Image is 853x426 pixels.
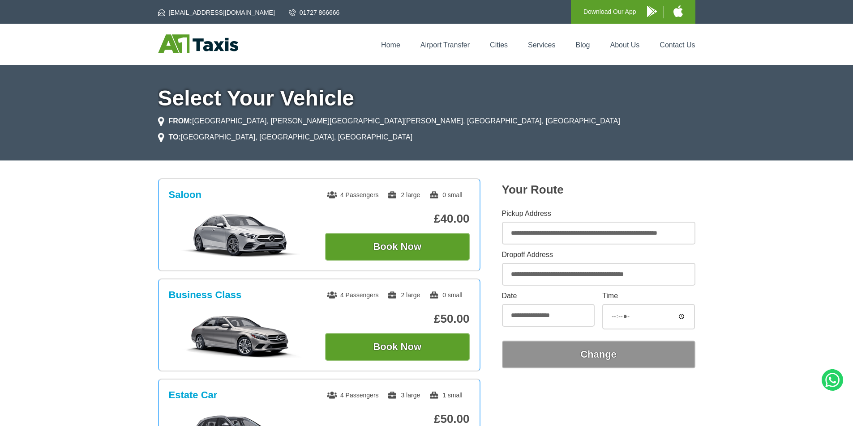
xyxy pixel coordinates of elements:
span: 4 Passengers [327,191,379,198]
p: £40.00 [325,212,470,226]
strong: FROM: [169,117,192,125]
button: Book Now [325,333,470,361]
img: A1 Taxis Android App [647,6,657,17]
a: Contact Us [660,41,695,49]
h2: Your Route [502,183,695,197]
a: Cities [490,41,508,49]
span: 0 small [429,191,462,198]
p: Download Our App [583,6,636,17]
img: Saloon [173,213,308,258]
span: 4 Passengers [327,392,379,399]
a: Home [381,41,400,49]
p: £50.00 [325,412,470,426]
button: Book Now [325,233,470,261]
h3: Estate Car [169,389,218,401]
span: 0 small [429,291,462,299]
strong: TO: [169,133,181,141]
a: About Us [610,41,640,49]
h3: Business Class [169,289,242,301]
a: [EMAIL_ADDRESS][DOMAIN_NAME] [158,8,275,17]
li: [GEOGRAPHIC_DATA], [GEOGRAPHIC_DATA], [GEOGRAPHIC_DATA] [158,132,413,143]
span: 2 large [387,191,420,198]
li: [GEOGRAPHIC_DATA], [PERSON_NAME][GEOGRAPHIC_DATA][PERSON_NAME], [GEOGRAPHIC_DATA], [GEOGRAPHIC_DATA] [158,116,620,127]
h3: Saloon [169,189,201,201]
h1: Select Your Vehicle [158,88,695,109]
span: 3 large [387,392,420,399]
p: £50.00 [325,312,470,326]
a: 01727 866666 [289,8,340,17]
label: Time [602,292,695,299]
img: A1 Taxis iPhone App [673,5,683,17]
span: 2 large [387,291,420,299]
button: Change [502,341,695,368]
a: Blog [575,41,590,49]
a: Services [528,41,555,49]
img: A1 Taxis St Albans LTD [158,34,238,53]
img: Business Class [173,313,308,358]
label: Pickup Address [502,210,695,217]
label: Date [502,292,595,299]
span: 1 small [429,392,462,399]
span: 4 Passengers [327,291,379,299]
label: Dropoff Address [502,251,695,258]
a: Airport Transfer [420,41,470,49]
